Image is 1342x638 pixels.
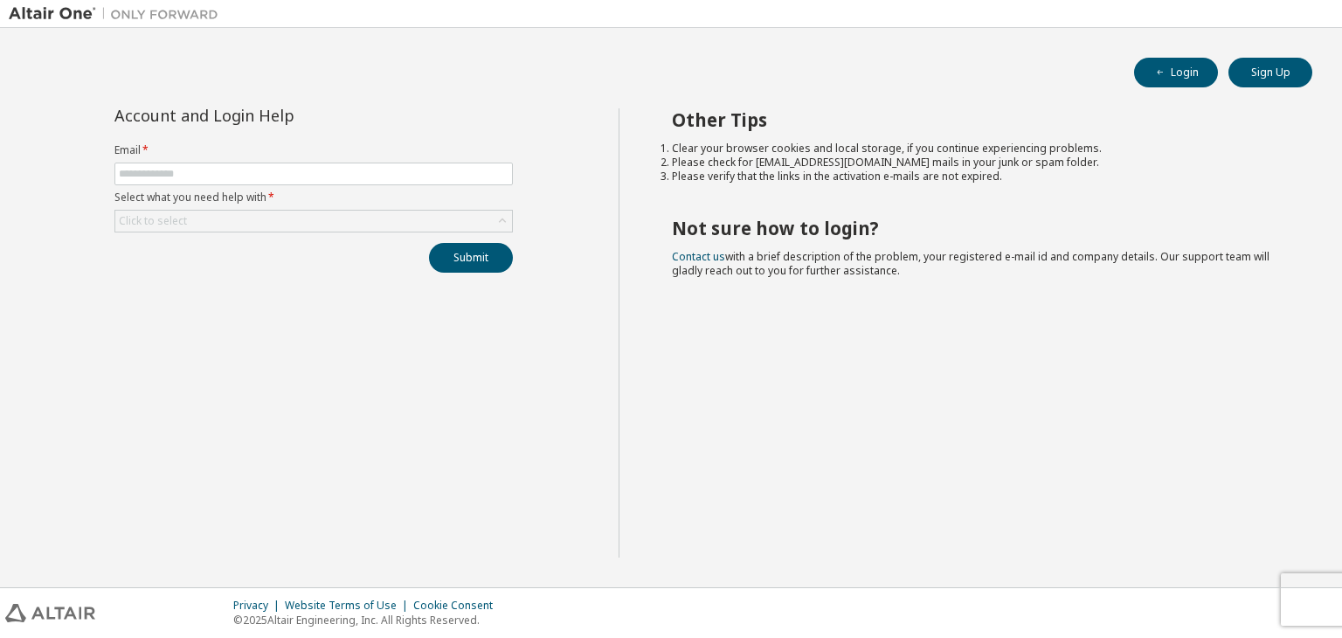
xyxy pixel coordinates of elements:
h2: Not sure how to login? [672,217,1282,239]
div: Privacy [233,599,285,613]
span: with a brief description of the problem, your registered e-mail id and company details. Our suppo... [672,249,1269,278]
h2: Other Tips [672,108,1282,131]
button: Login [1134,58,1218,87]
img: Altair One [9,5,227,23]
li: Clear your browser cookies and local storage, if you continue experiencing problems. [672,142,1282,156]
li: Please check for [EMAIL_ADDRESS][DOMAIN_NAME] mails in your junk or spam folder. [672,156,1282,170]
label: Email [114,143,513,157]
p: © 2025 Altair Engineering, Inc. All Rights Reserved. [233,613,503,628]
li: Please verify that the links in the activation e-mails are not expired. [672,170,1282,184]
button: Sign Up [1228,58,1312,87]
div: Click to select [119,214,187,228]
div: Click to select [115,211,512,232]
div: Website Terms of Use [285,599,413,613]
div: Account and Login Help [114,108,433,122]
label: Select what you need help with [114,191,513,205]
button: Submit [429,243,513,273]
div: Cookie Consent [413,599,503,613]
img: altair_logo.svg [5,604,95,622]
a: Contact us [672,249,725,264]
